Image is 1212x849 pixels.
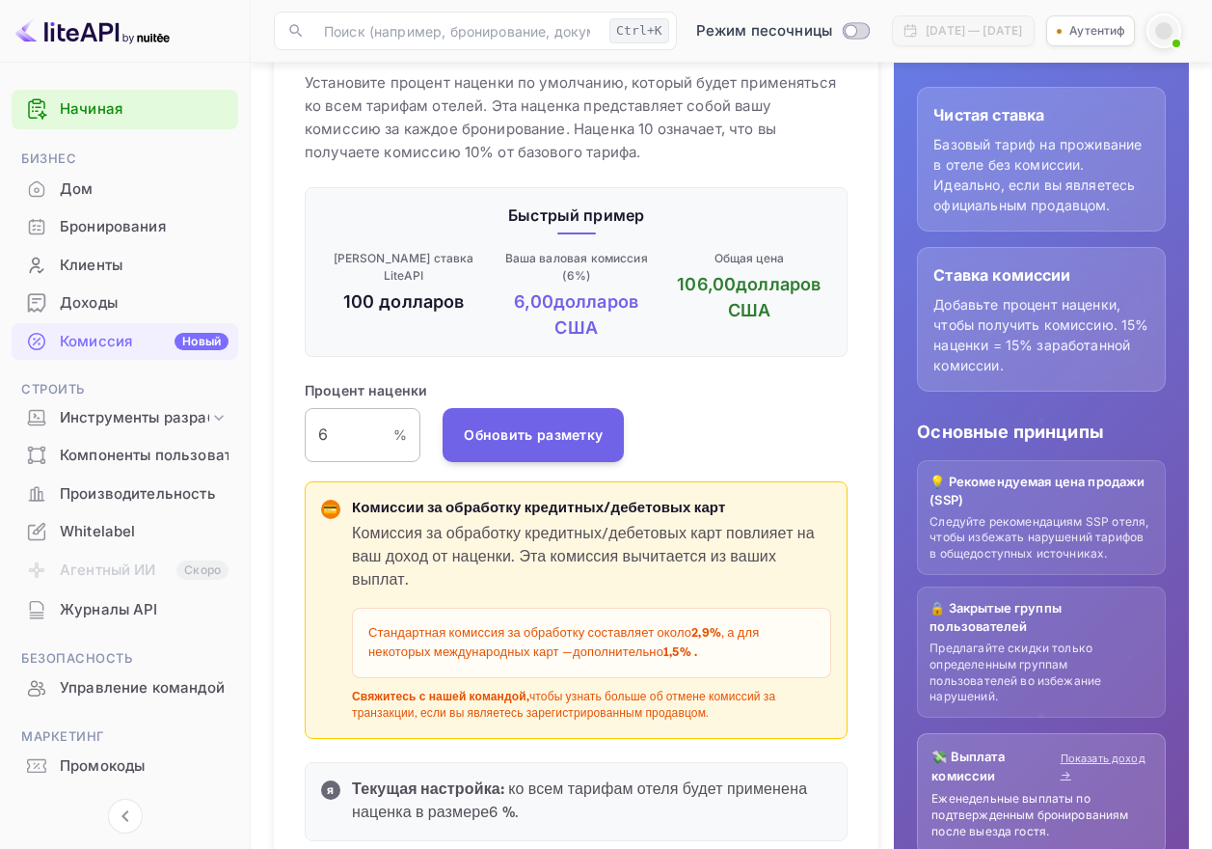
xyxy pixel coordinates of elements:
[929,641,1101,703] font: Предлагайте скидки только определенным группам пользователей во избежание нарушений.
[15,15,170,46] img: Логотип LiteAPI
[12,437,238,473] a: Компоненты пользовательского интерфейса
[305,408,393,462] input: 0
[1069,23,1179,38] font: Аутентификация...
[60,756,145,775] font: Промокоды
[575,268,590,283] font: %)
[464,426,603,443] font: Обновить разметку
[728,274,821,320] font: долларов США
[1061,752,1145,781] font: Показать доход →
[327,782,334,797] font: я
[929,514,1148,561] font: Следуйте рекомендациям SSP отеля, чтобы избежать нарушений тарифов в общедоступных источниках.
[352,690,529,704] font: Свяжитесь с нашей командой,
[352,780,807,823] font: ко всем тарифам отеля будет применена наценка в размере
[508,205,644,225] font: Быстрый пример
[60,98,229,121] a: Начиная
[12,171,238,206] a: Дом
[60,678,225,697] font: Управление командой
[60,293,118,312] font: Доходы
[312,12,602,50] input: Поиск (например, бронирование, документация)
[929,474,1145,508] font: 💡 Рекомендуемая цена продажи (SSP)
[108,799,143,834] button: Свернуть навигацию
[60,522,136,540] font: Whitelabel
[505,251,648,283] font: Ваша валовая комиссия (
[12,476,238,513] div: Производительность
[60,179,93,198] font: Дом
[305,382,427,398] font: Процент наценки
[12,171,238,208] div: Дом
[714,251,785,265] font: Общая цена
[12,247,238,285] div: Клиенты
[334,251,474,283] font: [PERSON_NAME] ставка LiteAPI
[60,600,158,618] font: Журналы API
[21,151,76,166] font: Бизнес
[567,268,575,283] font: 6
[12,437,238,475] div: Компоненты пользовательского интерфейса
[933,105,1044,124] font: Чистая ставка
[368,625,759,661] font: , а для некоторых международных карт —
[12,591,238,627] a: Журналы API
[182,334,221,348] font: Новый
[12,247,238,283] a: Клиенты
[60,99,122,118] font: Начиная
[368,625,691,642] font: Стандартная комиссия за обработку составляет около
[60,484,216,503] font: Производительность
[21,728,105,744] font: Маркетинг
[305,73,836,161] font: Установите процент наценки по умолчанию, который будет применяться ко всем тарифам отелей. Эта на...
[1061,751,1151,782] a: Показать доход →
[514,291,553,312] font: 6,00
[60,446,391,464] font: Компоненты пользовательского интерфейса
[343,291,465,312] font: 100 долларов
[12,591,238,629] div: Журналы API
[12,90,238,129] div: Начиная
[931,791,1128,838] font: Еженедельные выплаты по подтвержденным бронированиям после выезда гостя.
[12,401,238,435] div: Инструменты разработчика
[60,256,122,274] font: Клиенты
[926,23,1022,38] font: [DATE] — [DATE]
[12,476,238,511] a: Производительность
[12,323,238,359] a: КомиссияНовый
[917,422,1104,442] font: Основные принципы
[12,285,238,322] div: Доходы
[12,670,238,705] a: Управление командой
[393,426,407,443] font: %
[933,136,1142,213] font: Базовый тариф на проживание в отеле без комиссии. Идеально, если вы являетесь официальным продавцом.
[352,524,815,590] font: Комиссия за обработку кредитных/дебетовых карт повлияет на ваш доход от наценки. Эта комиссия выч...
[352,499,725,517] font: Комиссии за обработку кредитных/дебетовых карт
[616,23,662,38] font: Ctrl+K
[573,644,663,661] font: дополнительно
[553,291,638,338] font: долларов США
[323,502,337,516] font: 💳
[12,323,238,361] div: КомиссияНовый
[933,296,1148,373] font: Добавьте процент наценки, чтобы получить комиссию. 15% наценки = 15% заработанной комиссии.
[352,690,775,721] font: чтобы узнать больше об отмене комиссий за транзакции, если вы являетесь зарегистрированным продав...
[21,381,85,397] font: Строить
[489,803,519,823] font: 6 %.
[688,20,876,42] div: Переключиться в режим производства
[12,513,238,551] div: Whitelabel
[12,208,238,244] a: Бронирования
[933,265,1070,285] font: Ставка комиссии
[21,650,132,666] font: Безопасность
[696,21,832,40] font: Режим песочницы
[60,217,166,235] font: Бронирования
[12,208,238,246] div: Бронирования
[663,644,697,661] font: 1,5% .
[929,600,1062,635] font: 🔒 Закрытые группы пользователей
[12,748,238,785] div: Промокоды
[443,408,624,462] button: Обновить разметку
[12,513,238,549] a: Whitelabel
[352,780,504,800] font: Текущая настройка:
[691,625,721,642] font: 2,9%
[12,285,238,320] a: Доходы
[931,749,1004,783] font: 💸 Выплата комиссии
[60,408,266,426] font: Инструменты разработчика
[12,748,238,783] a: Промокоды
[60,332,132,350] font: Комиссия
[12,670,238,707] div: Управление командой
[677,274,736,294] font: 106,00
